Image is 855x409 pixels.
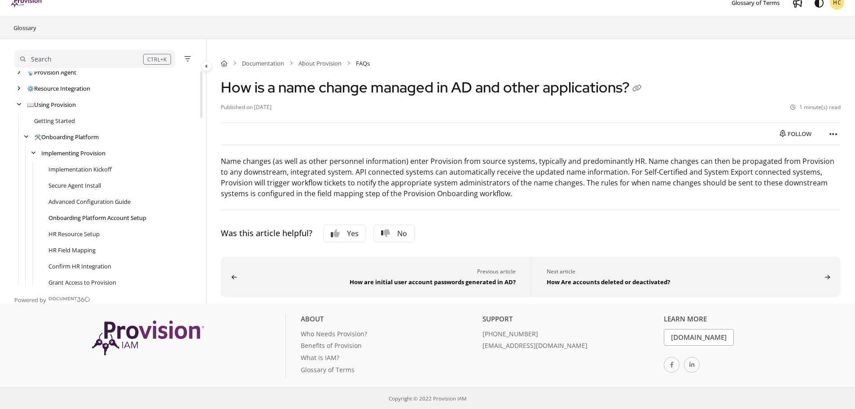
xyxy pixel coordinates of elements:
[221,227,312,240] div: Was this article helpful?
[221,103,272,112] li: Published on [DATE]
[323,224,366,242] button: Yes
[664,314,838,329] div: Learn More
[547,276,822,286] div: How Are accounts deleted or deactivated?
[29,149,38,158] div: arrow
[34,116,75,125] a: Getting Started
[14,50,175,68] button: Search
[221,79,644,96] h1: How is a name change managed in AD and other applications?
[240,276,516,286] div: How are initial user account passwords generated in AD?
[13,22,37,33] a: Glossary
[201,61,212,71] button: Category toggle
[14,101,23,109] div: arrow
[482,341,657,353] a: [EMAIL_ADDRESS][DOMAIN_NAME]
[48,297,90,302] img: Document360
[48,165,112,174] a: Implementation Kickoff
[27,84,90,93] a: Resource Integration
[298,59,342,68] a: About Provision
[221,257,531,298] button: How are initial user account passwords generated in AD?
[14,84,23,93] div: arrow
[27,84,34,92] span: ⚙️
[547,268,822,276] div: Next article
[41,149,105,158] a: Implementing Provision
[48,246,96,255] a: HR Field Mapping
[34,133,41,141] span: 🛠️
[31,54,52,64] div: Search
[221,156,841,199] p: Name changes (as well as other personnel information) enter Provision from source systems, typica...
[182,53,193,64] button: Filter
[143,54,171,65] div: CTRL+K
[34,132,99,141] a: Onboarding Platform
[22,133,31,141] div: arrow
[301,353,475,365] a: What is IAM?
[301,365,475,377] a: Glossary of Terms
[14,294,90,304] a: Powered by Document360 - opens in a new tab
[48,229,100,238] a: HR Resource Setup
[14,295,46,304] span: Powered by
[482,314,657,329] div: Support
[664,329,734,346] a: [DOMAIN_NAME]
[301,341,475,353] a: Benefits of Provision
[48,262,111,271] a: Confirm HR Integration
[48,213,146,222] a: Onboarding Platform Account Setup
[27,100,76,109] a: Using Provision
[27,68,76,77] a: Provision Agent
[27,68,34,76] span: 📡
[826,127,841,141] button: Article more options
[27,101,34,109] span: 📖
[531,257,841,298] button: How Are accounts deleted or deactivated?
[356,59,370,68] span: FAQs
[48,197,131,206] a: Advanced Configuration Guide
[48,181,101,190] a: Secure Agent Install
[221,59,228,68] a: Home
[92,321,204,355] img: Provision IAM Onboarding Platform
[790,103,841,112] li: 1 minute(s) read
[630,82,644,96] button: Copy link of How is a name change managed in AD and other applications?
[301,314,475,329] div: About
[301,329,475,341] a: Who Needs Provision?
[772,127,819,141] button: Follow
[48,278,116,287] a: Grant Access to Provision
[240,268,516,276] div: Previous article
[14,68,23,77] div: arrow
[482,329,657,341] a: [PHONE_NUMBER]
[373,224,415,242] button: No
[242,59,284,68] a: Documentation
